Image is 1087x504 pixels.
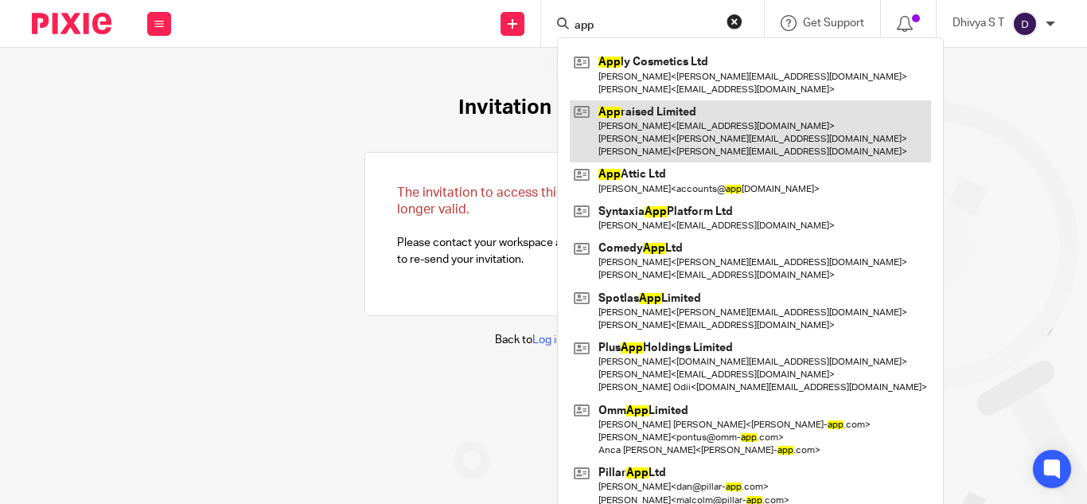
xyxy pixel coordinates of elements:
p: Back to . [495,332,592,348]
h1: Invitation expired [458,96,629,120]
span: Get Support [803,18,864,29]
input: Search [573,19,716,33]
p: Dhivya S T [953,15,1004,31]
span: The invitation to access this workspace is no longer valid. [397,186,661,216]
img: Pixie [32,13,111,34]
a: Log in page [532,334,590,346]
p: Please contact your workspace administrator and ask them to re-send your invitation. [397,185,690,268]
button: Clear [727,14,742,29]
img: svg%3E [1012,11,1038,37]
